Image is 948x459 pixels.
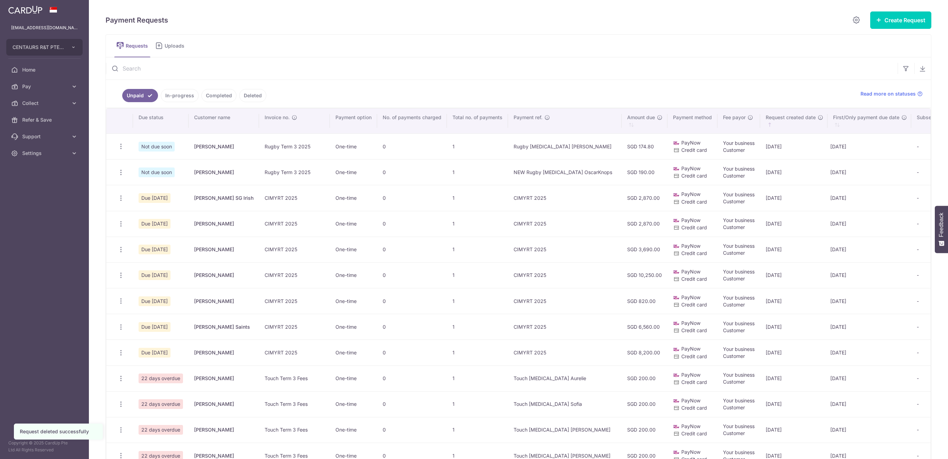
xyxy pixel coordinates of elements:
[667,108,717,133] th: Payment method
[189,262,259,288] td: [PERSON_NAME]
[681,397,700,403] span: PayNow
[259,211,330,237] td: CIMYRT 2025
[330,391,377,417] td: One-time
[508,391,622,417] td: Touch [MEDICAL_DATA] Sofia
[139,219,171,229] span: Due [DATE]
[508,237,622,262] td: CIMYRT 2025
[189,211,259,237] td: [PERSON_NAME]
[265,114,290,121] span: Invoice no.
[508,262,622,288] td: CIMYRT 2025
[723,346,755,352] span: Your business
[259,237,330,262] td: CIMYRT 2025
[723,397,755,403] span: Your business
[330,314,377,339] td: One-time
[723,269,755,274] span: Your business
[259,339,330,365] td: CIMYRT 2025
[723,147,745,153] span: Customer
[189,417,259,443] td: [PERSON_NAME]
[139,167,175,177] span: Not due soon
[681,449,700,455] span: PayNow
[723,217,755,223] span: Your business
[22,150,68,157] span: Settings
[681,173,707,179] span: Credit card
[673,191,680,198] img: paynow-md-4fe65508ce96feda548756c5ee0e473c78d4820b8ea51387c6e4ad89e58a5e61.png
[828,391,911,417] td: [DATE]
[760,108,828,133] th: Request created date : activate to sort column ascending
[723,224,745,230] span: Customer
[139,142,175,151] span: Not due soon
[6,39,83,56] button: CENTAURS R&T PTE. LTD.
[828,262,911,288] td: [DATE]
[508,314,622,339] td: CIMYRT 2025
[860,90,923,97] a: Read more on statuses
[189,366,259,391] td: [PERSON_NAME]
[627,114,655,121] span: Amount due
[681,199,707,205] span: Credit card
[723,295,755,301] span: Your business
[723,243,755,249] span: Your business
[766,114,816,121] span: Request created date
[760,185,828,211] td: [DATE]
[114,35,150,57] a: Requests
[760,159,828,185] td: [DATE]
[833,114,899,121] span: First/Only payment due date
[447,108,508,133] th: Total no. of payments
[508,339,622,365] td: CIMYRT 2025
[126,42,150,49] span: Requests
[828,314,911,339] td: [DATE]
[259,314,330,339] td: CIMYRT 2025
[681,165,700,171] span: PayNow
[508,417,622,443] td: Touch [MEDICAL_DATA] [PERSON_NAME]
[330,366,377,391] td: One-time
[681,431,707,436] span: Credit card
[622,237,667,262] td: SGD 3,690.00
[11,24,78,31] p: [EMAIL_ADDRESS][DOMAIN_NAME]
[622,366,667,391] td: SGD 200.00
[938,213,945,237] span: Feedback
[681,147,707,153] span: Credit card
[330,185,377,211] td: One-time
[723,276,745,281] span: Customer
[377,366,447,391] td: 0
[259,366,330,391] td: Touch Term 3 Fees
[622,108,667,133] th: Amount due : activate to sort column ascending
[189,185,259,211] td: [PERSON_NAME] SG Irish
[622,417,667,443] td: SGD 200.00
[760,314,828,339] td: [DATE]
[377,314,447,339] td: 0
[723,191,755,197] span: Your business
[508,211,622,237] td: CIMYRT 2025
[681,353,707,359] span: Credit card
[377,108,447,133] th: No. of payments charged
[330,159,377,185] td: One-time
[681,379,707,385] span: Credit card
[681,140,700,146] span: PayNow
[508,159,622,185] td: NEW Rugby [MEDICAL_DATA] OscarKnops
[681,276,707,282] span: Credit card
[122,89,158,102] a: Unpaid
[723,140,755,146] span: Your business
[106,15,168,26] h5: Payment Requests
[828,237,911,262] td: [DATE]
[622,159,667,185] td: SGD 190.00
[447,185,508,211] td: 1
[681,423,700,429] span: PayNow
[673,243,680,250] img: paynow-md-4fe65508ce96feda548756c5ee0e473c78d4820b8ea51387c6e4ad89e58a5e61.png
[622,211,667,237] td: SGD 2,870.00
[447,262,508,288] td: 1
[828,133,911,159] td: [DATE]
[760,288,828,314] td: [DATE]
[22,116,68,123] span: Refer & Save
[189,391,259,417] td: [PERSON_NAME]
[189,133,259,159] td: [PERSON_NAME]
[139,399,183,409] span: 22 days overdue
[760,133,828,159] td: [DATE]
[673,372,680,379] img: paynow-md-4fe65508ce96feda548756c5ee0e473c78d4820b8ea51387c6e4ad89e58a5e61.png
[673,346,680,353] img: paynow-md-4fe65508ce96feda548756c5ee0e473c78d4820b8ea51387c6e4ad89e58a5e61.png
[622,339,667,365] td: SGD 8,200.00
[760,339,828,365] td: [DATE]
[514,114,542,121] span: Payment ref.
[239,89,266,102] a: Deleted
[330,288,377,314] td: One-time
[723,320,755,326] span: Your business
